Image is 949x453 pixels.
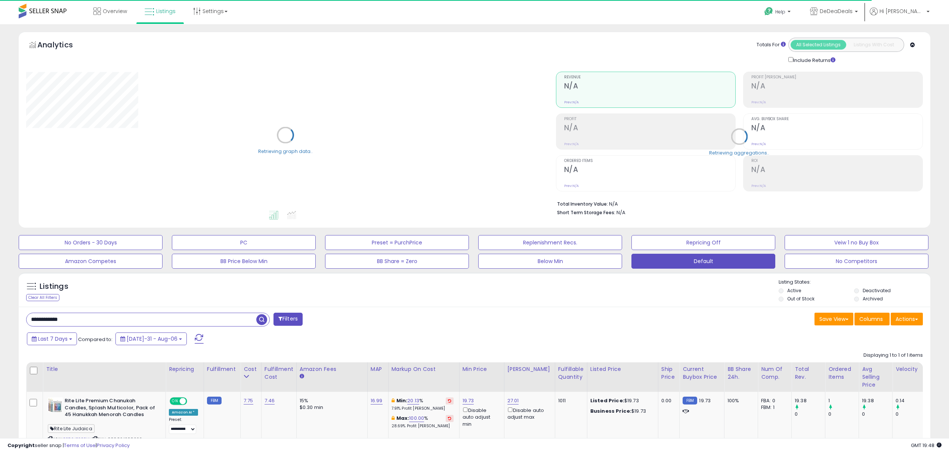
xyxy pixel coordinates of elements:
[103,7,127,15] span: Overview
[207,365,237,373] div: Fulfillment
[631,235,775,250] button: Repricing Off
[244,365,258,373] div: Cost
[507,397,519,404] a: 27.01
[115,332,187,345] button: [DATE]-31 - Aug-06
[392,406,454,411] p: 7.91% Profit [PERSON_NAME]
[896,365,923,373] div: Velocity
[795,411,825,418] div: 0
[78,336,112,343] span: Compared to:
[463,397,474,404] a: 19.73
[859,315,883,323] span: Columns
[169,409,198,416] div: Amazon AI *
[828,397,859,404] div: 1
[590,407,631,415] b: Business Price:
[870,7,930,24] a: Hi [PERSON_NAME]
[156,7,176,15] span: Listings
[590,408,652,415] div: $19.73
[325,254,469,269] button: BB Share = Zero
[273,313,303,326] button: Filters
[392,365,456,373] div: Markup on Cost
[699,397,711,404] span: 19.73
[371,397,383,404] a: 16.99
[97,442,130,449] a: Privacy Policy
[590,397,624,404] b: Listed Price:
[207,397,222,404] small: FBM
[558,397,581,404] div: 1011
[65,397,155,420] b: Rite Lite Premium Chanukah Candles, Splash Multicolor, Pack of 45 Hanukkah Menorah Candles
[300,365,364,373] div: Amazon Fees
[683,365,721,381] div: Current Buybox Price
[37,40,87,52] h5: Analytics
[7,442,35,449] strong: Copyright
[787,296,814,302] label: Out of Stock
[64,442,96,449] a: Terms of Use
[48,397,160,451] div: ASIN:
[783,56,844,64] div: Include Returns
[478,254,622,269] button: Below Min
[7,442,130,449] div: seller snap | |
[795,365,822,381] div: Total Rev.
[758,1,798,24] a: Help
[40,281,68,292] h5: Listings
[880,7,924,15] span: Hi [PERSON_NAME]
[265,397,275,404] a: 7.46
[407,397,419,404] a: 20.13
[396,415,409,422] b: Max:
[244,397,253,404] a: 7.75
[19,254,163,269] button: Amazon Competes
[891,313,923,325] button: Actions
[258,148,313,154] div: Retrieving graph data..
[896,397,926,404] div: 0.14
[46,365,163,373] div: Title
[683,397,697,404] small: FBM
[590,365,655,373] div: Listed Price
[186,398,198,404] span: OFF
[169,365,201,373] div: Repricing
[911,442,942,449] span: 2025-08-14 19:48 GMT
[761,404,786,411] div: FBM: 1
[300,397,362,404] div: 15%
[507,406,549,421] div: Disable auto adjust max
[727,397,752,404] div: 100%
[779,279,930,286] p: Listing States:
[814,313,853,325] button: Save View
[846,40,902,50] button: Listings With Cost
[863,287,891,294] label: Deactivated
[791,40,846,50] button: All Selected Listings
[863,352,923,359] div: Displaying 1 to 1 of 1 items
[172,235,316,250] button: PC
[828,411,859,418] div: 0
[896,411,926,418] div: 0
[820,7,853,15] span: DeDeaDeals
[169,417,198,434] div: Preset:
[265,365,293,381] div: Fulfillment Cost
[727,365,755,381] div: BB Share 24h.
[38,335,68,343] span: Last 7 Days
[590,397,652,404] div: $19.73
[764,7,773,16] i: Get Help
[795,397,825,404] div: 19.38
[392,424,454,429] p: 28.69% Profit [PERSON_NAME]
[478,235,622,250] button: Replenishment Recs.
[863,296,883,302] label: Archived
[170,398,180,404] span: ON
[775,9,785,15] span: Help
[392,415,454,429] div: %
[127,335,177,343] span: [DATE]-31 - Aug-06
[409,415,424,422] a: 100.00
[862,411,892,418] div: 0
[371,365,385,373] div: MAP
[300,373,304,380] small: Amazon Fees.
[854,313,890,325] button: Columns
[396,397,408,404] b: Min:
[761,365,788,381] div: Num of Comp.
[19,235,163,250] button: No Orders - 30 Days
[26,294,59,301] div: Clear All Filters
[392,397,454,411] div: %
[862,365,889,389] div: Avg Selling Price
[48,397,63,412] img: 514XRQHYF2L._SL40_.jpg
[785,235,928,250] button: Veiw 1 no Buy Box
[463,365,501,373] div: Min Price
[661,397,674,404] div: 0.00
[757,41,786,49] div: Totals For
